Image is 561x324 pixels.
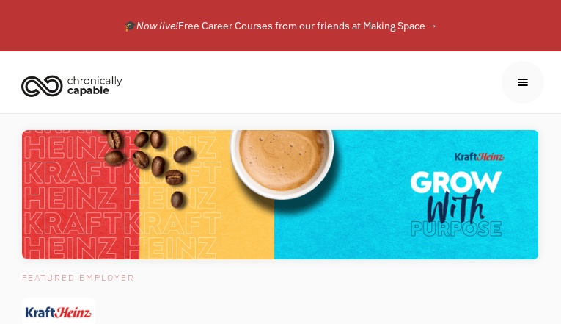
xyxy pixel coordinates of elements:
[22,269,539,298] div: Featured Employer
[136,19,178,32] em: Now live!
[17,69,133,101] a: home
[17,69,127,101] img: Chronically Capable logo
[502,61,544,104] div: menu
[50,17,512,35] div: 🎓 Free Career Courses from our friends at Making Space →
